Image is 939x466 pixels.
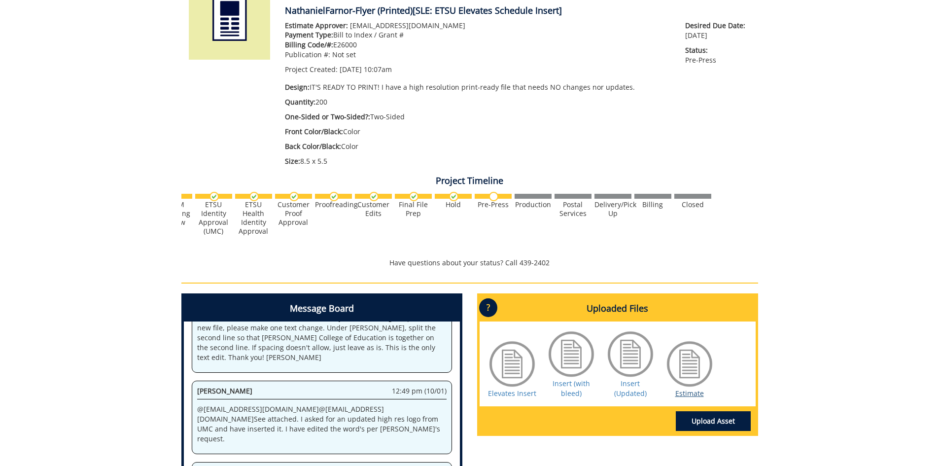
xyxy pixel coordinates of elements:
span: Payment Type: [285,30,333,39]
h4: NathanielFarnor-Flyer (Printed) [285,6,751,16]
div: ETSU Identity Approval (UMC) [195,200,232,236]
h4: Project Timeline [181,176,758,186]
p: 200 [285,97,671,107]
a: Insert (with bleed) [553,379,590,398]
div: Closed [674,200,711,209]
h4: Message Board [184,296,460,322]
div: Final File Prep [395,200,432,218]
a: Insert (Updated) [614,379,647,398]
img: checkmark [409,192,418,201]
p: Bill to Index / Grant # [285,30,671,40]
a: Upload Asset [676,411,751,431]
img: checkmark [289,192,299,201]
p: E26000 [285,40,671,50]
p: @ [EMAIL_ADDRESS][DOMAIN_NAME] @ [EMAIL_ADDRESS][DOMAIN_NAME] See attached. I asked for an update... [197,404,447,444]
p: Color [285,142,671,151]
div: Delivery/Pick Up [594,200,631,218]
span: Project Created: [285,65,338,74]
div: Billing [634,200,671,209]
div: Proofreading [315,200,352,209]
a: Estimate [675,389,704,398]
div: Hold [435,200,472,209]
span: Status: [685,45,750,55]
div: Customer Proof Approval [275,200,312,227]
img: checkmark [329,192,339,201]
img: no [489,192,498,201]
a: Elevates Insert [488,389,536,398]
h4: Uploaded Files [480,296,756,322]
p: 8.5 x 5.5 [285,156,671,166]
p: [EMAIL_ADDRESS][DOMAIN_NAME] [285,21,671,31]
p: Two-Sided [285,112,671,122]
span: Publication #: [285,50,330,59]
span: [DATE] 10:07am [340,65,392,74]
span: One-Sided or Two-Sided?: [285,112,370,121]
div: Production [515,200,552,209]
img: checkmark [369,192,379,201]
img: checkmark [449,192,458,201]
p: Pre-Press [685,45,750,65]
div: ETSU Health Identity Approval [235,200,272,236]
span: Design: [285,82,310,92]
span: Desired Due Date: [685,21,750,31]
div: Pre-Press [475,200,512,209]
img: checkmark [249,192,259,201]
span: Quantity: [285,97,315,107]
p: Have questions about your status? Call 439-2402 [181,258,758,268]
span: Back Color/Black: [285,142,341,151]
span: Front Color/Black: [285,127,343,136]
span: Billing Code/#: [285,40,333,49]
span: [SLE: ETSU Elevates Schedule Insert] [413,4,562,16]
span: Not set [332,50,356,59]
p: Color [285,127,671,137]
span: Estimate Approver: [285,21,348,30]
p: ? [479,298,497,317]
span: [PERSON_NAME] [197,386,252,395]
span: 12:49 pm (10/01) [392,386,447,396]
p: [DATE] [685,21,750,40]
span: Size: [285,156,300,166]
div: Postal Services [555,200,591,218]
p: IT'S READY TO PRINT! I have a high resolution print-ready file that needs NO changes nor updates. [285,82,671,92]
p: @ [EMAIL_ADDRESS][DOMAIN_NAME] Since you are needing to upload a new file, please make one text c... [197,313,447,362]
div: Customer Edits [355,200,392,218]
img: checkmark [209,192,219,201]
